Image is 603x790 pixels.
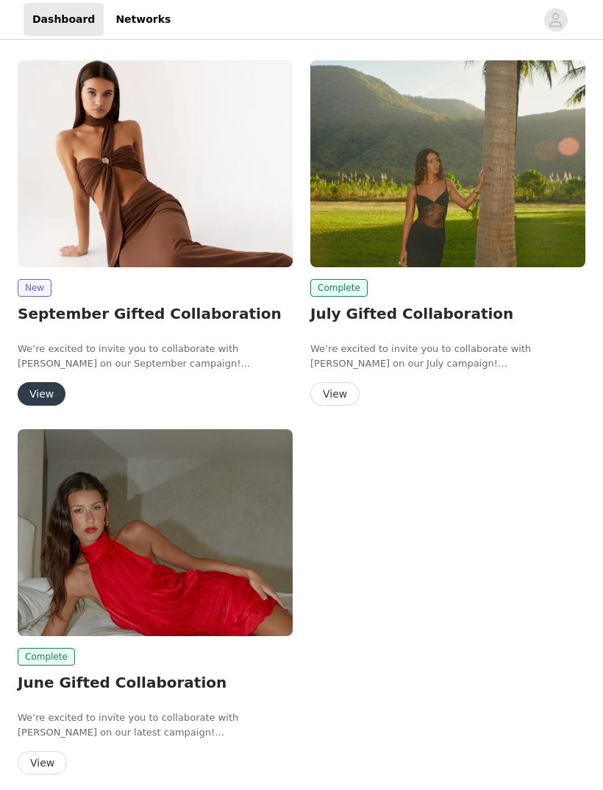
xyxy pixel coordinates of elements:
a: View [18,389,65,400]
h2: June Gifted Collaboration [18,671,293,694]
span: Complete [310,279,368,297]
a: View [18,758,67,769]
h2: September Gifted Collaboration [18,303,293,325]
button: View [18,382,65,406]
span: Complete [18,648,75,666]
p: We’re excited to invite you to collaborate with [PERSON_NAME] on our latest campaign! [18,710,293,739]
img: Peppermayo USA [18,429,293,636]
h2: July Gifted Collaboration [310,303,585,325]
button: View [310,382,360,406]
p: We’re excited to invite you to collaborate with [PERSON_NAME] on our July campaign! [310,342,585,370]
button: View [18,751,67,775]
span: New [18,279,51,297]
a: View [310,389,360,400]
div: avatar [549,8,563,32]
p: We’re excited to invite you to collaborate with [PERSON_NAME] on our September campaign! [18,342,293,370]
img: Peppermayo USA [18,60,293,267]
a: Networks [107,3,179,36]
img: Peppermayo USA [310,60,585,267]
a: Dashboard [24,3,104,36]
